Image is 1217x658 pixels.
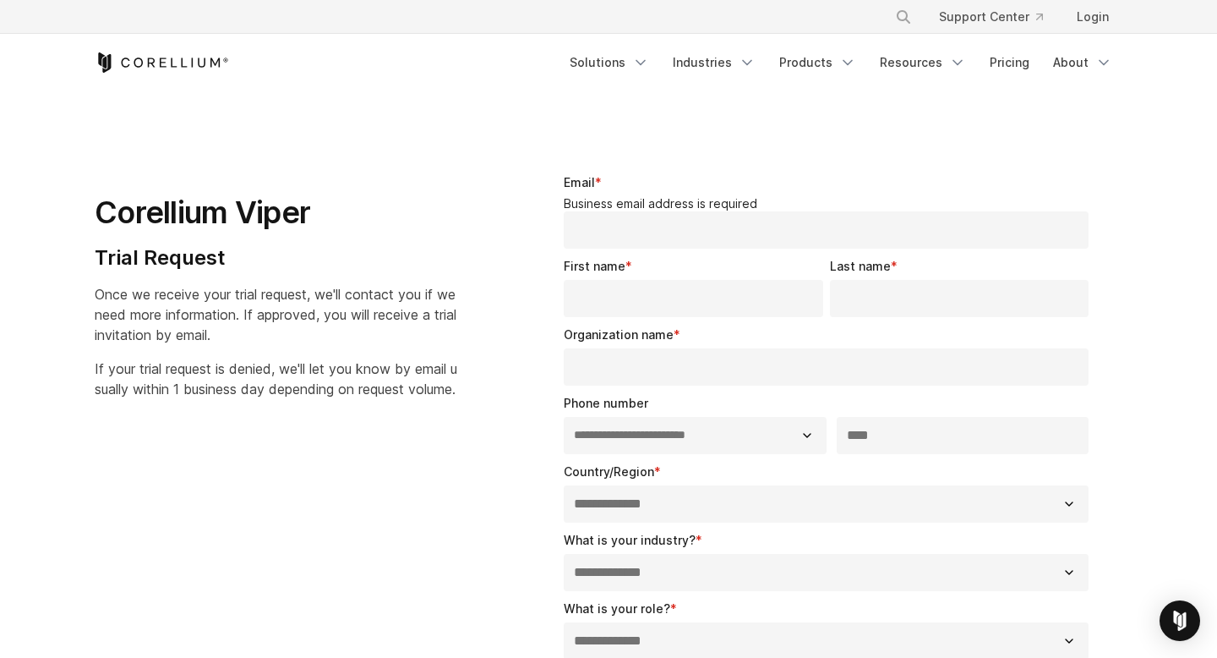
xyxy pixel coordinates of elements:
[870,47,976,78] a: Resources
[95,245,462,271] h4: Trial Request
[1063,2,1122,32] a: Login
[564,533,696,547] span: What is your industry?
[830,259,891,273] span: Last name
[564,175,595,189] span: Email
[564,396,648,410] span: Phone number
[559,47,659,78] a: Solutions
[1043,47,1122,78] a: About
[95,360,457,398] span: If your trial request is denied, we'll let you know by email usually within 1 business day depend...
[875,2,1122,32] div: Navigation Menu
[564,327,674,342] span: Organization name
[769,47,866,78] a: Products
[564,196,1095,211] legend: Business email address is required
[95,52,229,73] a: Corellium Home
[1160,600,1200,641] div: Open Intercom Messenger
[95,286,456,343] span: Once we receive your trial request, we'll contact you if we need more information. If approved, y...
[564,464,654,479] span: Country/Region
[663,47,766,78] a: Industries
[564,259,625,273] span: First name
[925,2,1056,32] a: Support Center
[95,194,462,232] h1: Corellium Viper
[564,601,670,616] span: What is your role?
[559,47,1122,78] div: Navigation Menu
[980,47,1040,78] a: Pricing
[888,2,919,32] button: Search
